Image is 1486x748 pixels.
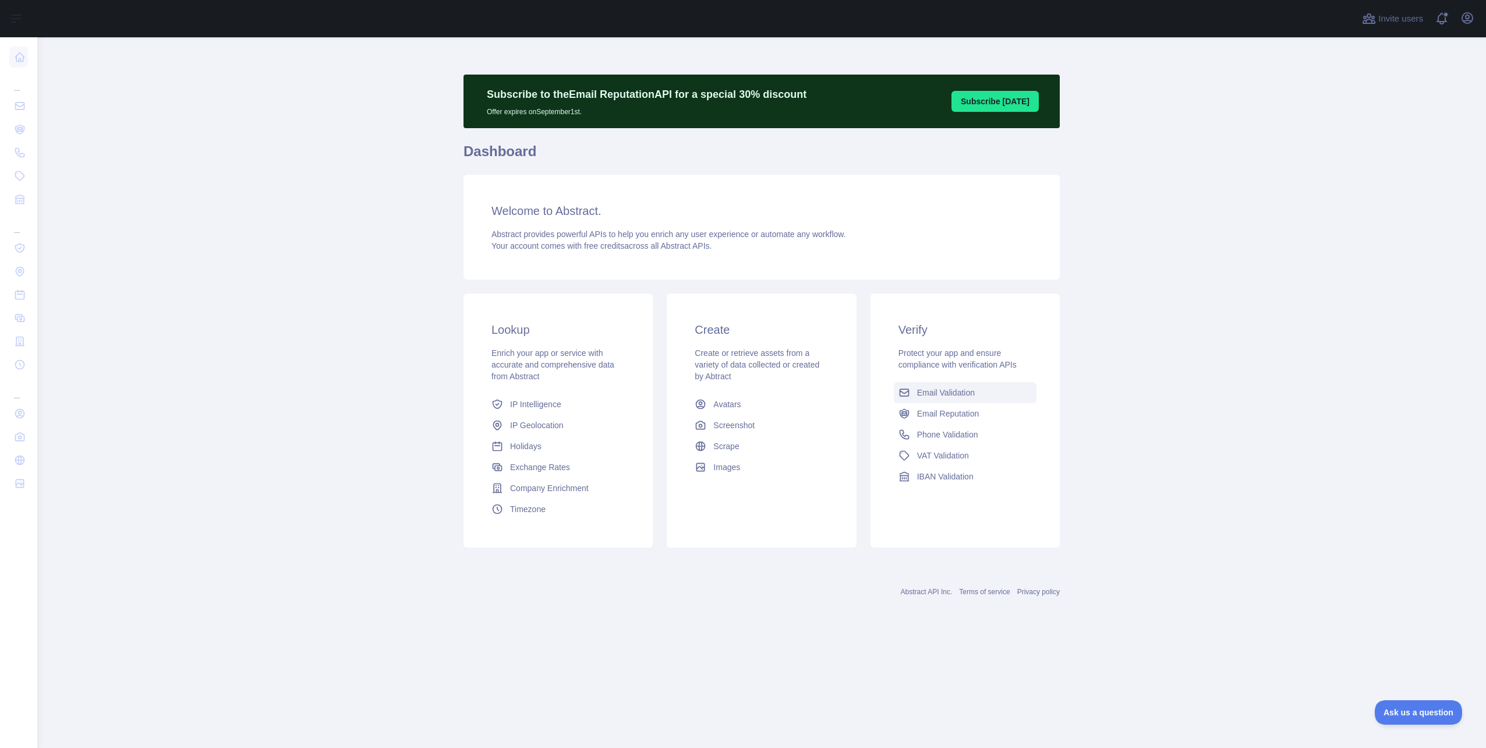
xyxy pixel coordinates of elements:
[487,478,629,499] a: Company Enrichment
[917,429,978,440] span: Phone Validation
[487,103,806,117] p: Offer expires on September 1st.
[510,482,589,494] span: Company Enrichment
[713,419,755,431] span: Screenshot
[487,499,629,520] a: Timezone
[713,398,741,410] span: Avatars
[894,403,1036,424] a: Email Reputation
[487,457,629,478] a: Exchange Rates
[1360,9,1425,28] button: Invite users
[510,419,564,431] span: IP Geolocation
[9,212,28,235] div: ...
[491,348,614,381] span: Enrich your app or service with accurate and comprehensive data from Abstract
[894,382,1036,403] a: Email Validation
[917,450,969,461] span: VAT Validation
[1378,12,1423,26] span: Invite users
[695,348,819,381] span: Create or retrieve assets from a variety of data collected or created by Abtract
[894,445,1036,466] a: VAT Validation
[491,241,712,250] span: Your account comes with across all Abstract APIs.
[894,424,1036,445] a: Phone Validation
[901,588,953,596] a: Abstract API Inc.
[491,203,1032,219] h3: Welcome to Abstract.
[898,322,1032,338] h3: Verify
[894,466,1036,487] a: IBAN Validation
[1375,700,1463,725] iframe: Toggle Customer Support
[690,394,833,415] a: Avatars
[917,387,975,398] span: Email Validation
[9,377,28,401] div: ...
[510,503,546,515] span: Timezone
[695,322,828,338] h3: Create
[951,91,1039,112] button: Subscribe [DATE]
[9,70,28,93] div: ...
[690,436,833,457] a: Scrape
[491,322,625,338] h3: Lookup
[510,440,542,452] span: Holidays
[690,415,833,436] a: Screenshot
[917,471,974,482] span: IBAN Validation
[690,457,833,478] a: Images
[487,415,629,436] a: IP Geolocation
[510,461,570,473] span: Exchange Rates
[898,348,1017,369] span: Protect your app and ensure compliance with verification APIs
[584,241,624,250] span: free credits
[491,230,846,239] span: Abstract provides powerful APIs to help you enrich any user experience or automate any workflow.
[464,142,1060,170] h1: Dashboard
[917,408,979,419] span: Email Reputation
[487,394,629,415] a: IP Intelligence
[487,436,629,457] a: Holidays
[713,440,739,452] span: Scrape
[1017,588,1060,596] a: Privacy policy
[959,588,1010,596] a: Terms of service
[487,86,806,103] p: Subscribe to the Email Reputation API for a special 30 % discount
[713,461,740,473] span: Images
[510,398,561,410] span: IP Intelligence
